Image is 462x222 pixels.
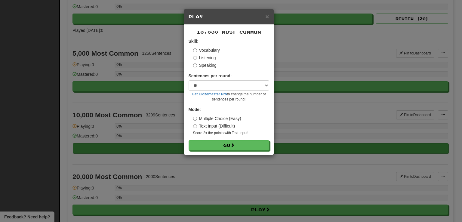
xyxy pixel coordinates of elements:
small: to change the number of sentences per round! [189,92,269,102]
span: 10,000 Most Common [197,29,261,35]
strong: Mode: [189,107,201,112]
label: Speaking [193,62,217,68]
label: Text Input (Difficult) [193,123,235,129]
label: Listening [193,55,216,61]
input: Text Input (Difficult) [193,124,197,128]
input: Speaking [193,63,197,67]
button: Close [265,13,269,20]
a: Get Clozemaster Pro [192,92,227,96]
span: × [265,13,269,20]
h5: Play [189,14,269,20]
input: Vocabulary [193,48,197,52]
label: Sentences per round: [189,73,232,79]
input: Multiple Choice (Easy) [193,117,197,121]
strong: Skill: [189,39,199,44]
label: Vocabulary [193,47,220,53]
input: Listening [193,56,197,60]
small: Score 2x the points with Text Input ! [193,131,269,136]
button: Go [189,140,269,150]
label: Multiple Choice (Easy) [193,116,241,122]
